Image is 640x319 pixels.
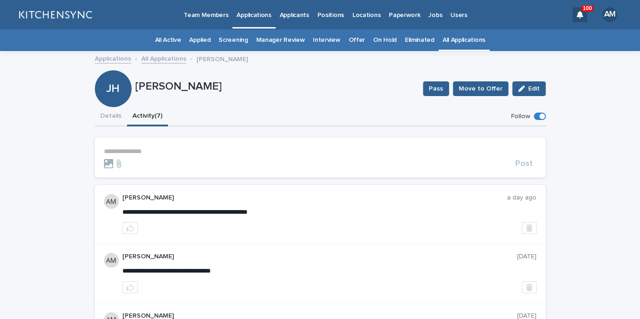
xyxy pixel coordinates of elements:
p: Follow [511,113,530,120]
button: Delete post [522,222,536,234]
button: Pass [423,81,449,96]
a: Interview [313,29,340,51]
a: Applied [189,29,210,51]
p: [PERSON_NAME] [122,253,517,261]
a: All Applications [443,29,485,51]
button: like this post [122,281,138,293]
p: a day ago [507,194,536,202]
div: JH [95,45,132,95]
a: Applications [95,53,131,63]
button: Activity (7) [127,107,168,126]
p: [DATE] [517,253,536,261]
button: like this post [122,222,138,234]
p: 100 [582,5,592,11]
span: Edit [528,85,540,92]
a: Eliminated [405,29,434,51]
a: Manager Review [256,29,305,51]
button: Move to Offer [453,81,508,96]
a: Screening [219,29,248,51]
a: All Active [155,29,181,51]
button: Edit [512,81,546,96]
span: Move to Offer [459,84,502,93]
button: Post [512,159,536,168]
p: [PERSON_NAME] [122,194,507,202]
div: AM [602,7,617,22]
a: Offer [348,29,364,51]
a: On Hold [373,29,397,51]
span: Post [515,159,533,168]
div: 100 [572,7,587,22]
span: Pass [429,84,443,93]
img: lGNCzQTxQVKGkIr0XjOy [18,6,92,24]
button: Delete post [522,281,536,293]
a: All Applications [141,53,186,63]
p: [PERSON_NAME] [196,53,248,63]
button: Details [95,107,127,126]
p: [PERSON_NAME] [135,80,415,93]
